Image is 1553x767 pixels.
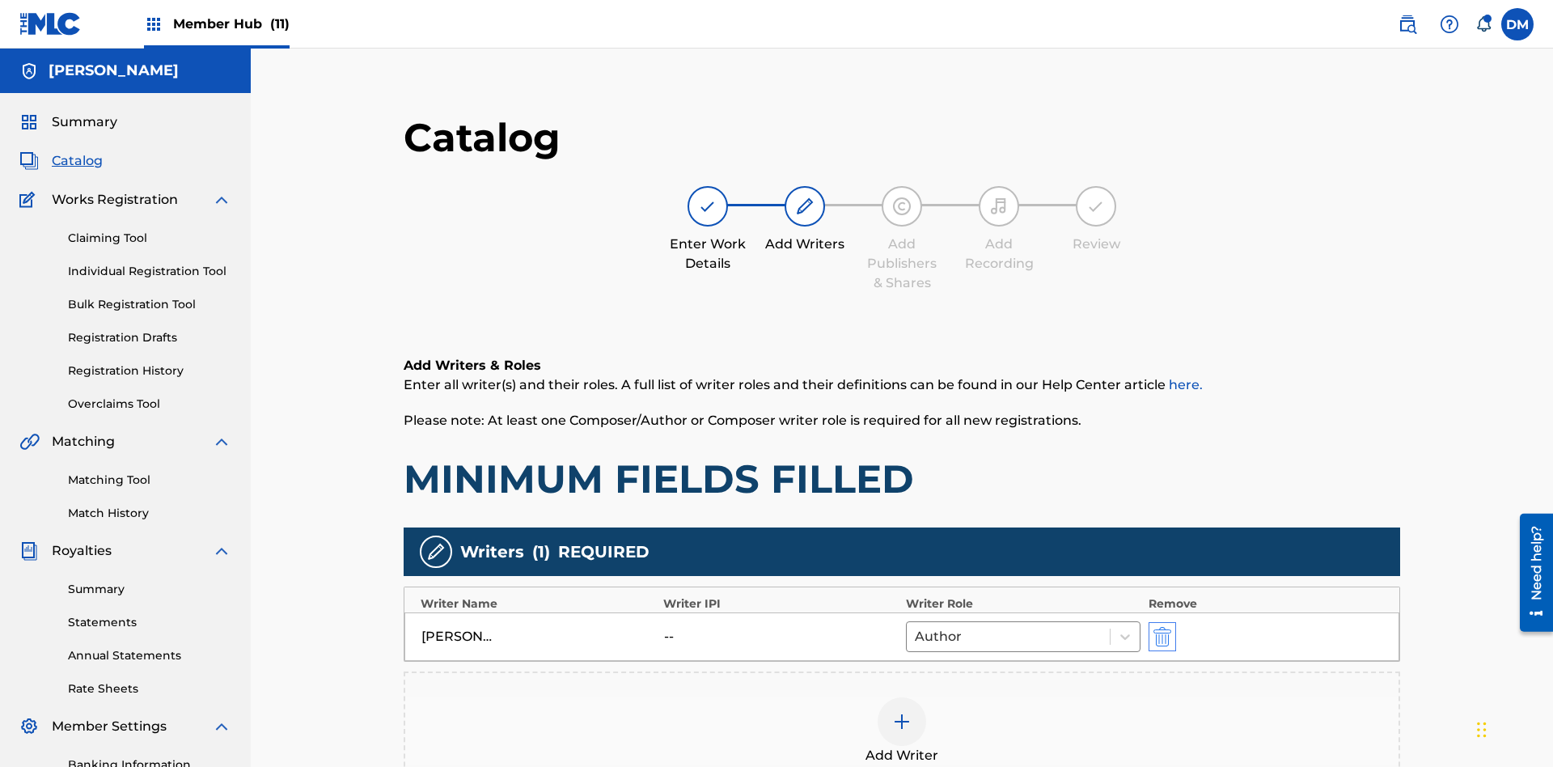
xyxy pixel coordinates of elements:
a: Annual Statements [68,647,231,664]
a: here. [1169,377,1203,392]
span: Summary [52,112,117,132]
span: (11) [270,16,290,32]
div: Help [1433,8,1466,40]
h5: RONALD MCTESTERSON [49,61,179,80]
a: Statements [68,614,231,631]
img: Accounts [19,61,39,81]
div: Add Writers [764,235,845,254]
img: Member Settings [19,717,39,736]
img: step indicator icon for Review [1086,197,1106,216]
a: Summary [68,581,231,598]
img: writers [426,542,446,561]
div: Writer IPI [663,595,898,612]
span: Writers [460,540,524,564]
a: Bulk Registration Tool [68,296,231,313]
img: MLC Logo [19,12,82,36]
a: CatalogCatalog [19,151,103,171]
a: SummarySummary [19,112,117,132]
span: ( 1 ) [532,540,550,564]
div: Remove [1149,595,1383,612]
span: Royalties [52,541,112,561]
div: Review [1056,235,1136,254]
img: expand [212,432,231,451]
img: help [1440,15,1459,34]
img: step indicator icon for Add Recording [989,197,1009,216]
img: step indicator icon for Add Publishers & Shares [892,197,912,216]
span: Add Writer [865,746,938,765]
span: Matching [52,432,115,451]
a: Matching Tool [68,472,231,489]
span: Member Settings [52,717,167,736]
a: Claiming Tool [68,230,231,247]
span: Member Hub [173,15,290,33]
div: Add Recording [958,235,1039,273]
a: Overclaims Tool [68,396,231,413]
img: step indicator icon for Enter Work Details [698,197,717,216]
div: Add Publishers & Shares [861,235,942,293]
img: Works Registration [19,190,40,210]
a: Match History [68,505,231,522]
img: search [1398,15,1417,34]
a: Rate Sheets [68,680,231,697]
h1: MINIMUM FIELDS FILLED [404,455,1400,503]
img: expand [212,717,231,736]
img: Catalog [19,151,39,171]
span: Works Registration [52,190,178,210]
img: 12a2ab48e56ec057fbd8.svg [1153,627,1171,646]
span: Catalog [52,151,103,171]
img: expand [212,541,231,561]
div: User Menu [1501,8,1534,40]
img: Summary [19,112,39,132]
h6: Add Writers & Roles [404,356,1400,375]
span: Enter all writer(s) and their roles. A full list of writer roles and their definitions can be fou... [404,377,1203,392]
a: Public Search [1391,8,1424,40]
span: Please note: At least one Composer/Author or Composer writer role is required for all new registr... [404,413,1081,428]
img: Matching [19,432,40,451]
img: add [892,712,912,731]
a: Individual Registration Tool [68,263,231,280]
div: Enter Work Details [667,235,748,273]
a: Registration History [68,362,231,379]
div: Drag [1477,706,1487,754]
img: expand [212,190,231,210]
img: Top Rightsholders [144,15,163,34]
span: REQUIRED [558,540,650,564]
iframe: Resource Center [1508,507,1553,640]
img: step indicator icon for Add Writers [795,197,815,216]
a: Registration Drafts [68,329,231,346]
img: Royalties [19,541,39,561]
iframe: Chat Widget [1472,689,1553,767]
div: Writer Name [421,595,655,612]
div: Notifications [1475,16,1492,32]
h1: Catalog [404,113,1400,162]
div: Writer Role [906,595,1140,612]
